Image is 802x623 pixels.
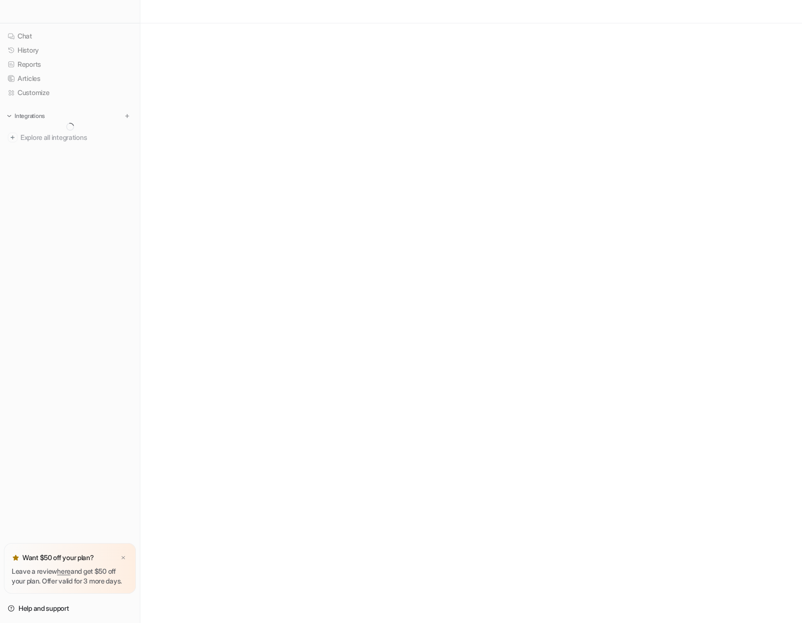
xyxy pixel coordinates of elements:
[124,113,131,119] img: menu_add.svg
[4,58,136,71] a: Reports
[15,112,45,120] p: Integrations
[4,29,136,43] a: Chat
[57,567,71,575] a: here
[4,111,48,121] button: Integrations
[4,43,136,57] a: History
[4,131,136,144] a: Explore all integrations
[12,554,19,562] img: star
[8,133,18,142] img: explore all integrations
[4,602,136,615] a: Help and support
[22,553,94,563] p: Want $50 off your plan?
[120,555,126,561] img: x
[6,113,13,119] img: expand menu
[4,86,136,99] a: Customize
[4,72,136,85] a: Articles
[20,130,132,145] span: Explore all integrations
[12,566,128,586] p: Leave a review and get $50 off your plan. Offer valid for 3 more days.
